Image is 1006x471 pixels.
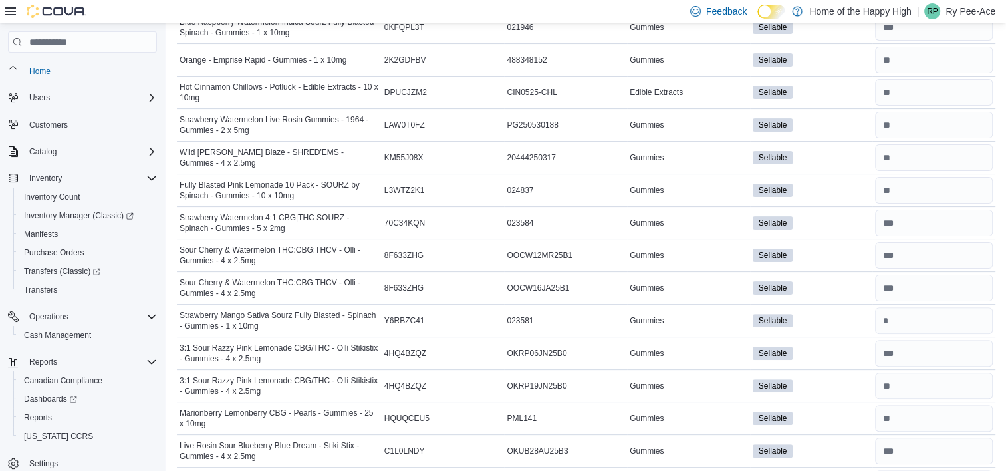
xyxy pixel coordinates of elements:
span: [US_STATE] CCRS [24,431,93,442]
span: Catalog [29,146,57,157]
span: Reports [19,410,157,426]
input: Dark Mode [757,5,785,19]
img: Cova [27,5,86,18]
a: [US_STATE] CCRS [19,428,98,444]
button: Inventory [24,170,67,186]
span: Reports [24,354,157,370]
span: Live Rosin Sour Blueberry Blue Dream - Stiki Stix - Gummies - 4 x 2.5mg [180,440,379,462]
span: Sellable [759,347,787,359]
span: Canadian Compliance [24,375,102,386]
div: OKRP19JN25B0 [504,378,627,394]
span: 3:1 Sour Razzy Pink Lemonade CBG/THC - Olli Stikistix - Gummies - 4 x 2.5mg [180,343,379,364]
span: RP [927,3,938,19]
p: Ry Pee-Ace [945,3,995,19]
span: Sellable [753,412,793,425]
a: Purchase Orders [19,245,90,261]
button: Inventory Count [13,188,162,206]
span: Reports [29,357,57,367]
a: Dashboards [13,390,162,408]
span: Dashboards [19,391,157,407]
span: Sellable [753,249,793,262]
span: Sellable [759,445,787,457]
button: Operations [24,309,74,325]
div: 023581 [504,313,627,329]
span: Operations [29,311,68,322]
span: Gummies [630,185,664,196]
a: Transfers (Classic) [19,263,106,279]
span: Gummies [630,381,664,391]
span: 0KFQPL3T [384,22,424,33]
div: PML141 [504,410,627,426]
span: Orange - Emprise Rapid - Gummies - 1 x 10mg [180,55,346,65]
a: Reports [19,410,57,426]
button: Reports [24,354,63,370]
span: Transfers (Classic) [24,266,100,277]
button: [US_STATE] CCRS [13,427,162,446]
span: Marionberry Lemonberry CBG - Pearls - Gummies - 25 x 10mg [180,408,379,429]
button: Customers [3,115,162,134]
div: OKUB28AU25B3 [504,443,627,459]
span: Sellable [753,281,793,295]
span: Fully Blasted Pink Lemonade 10 Pack - SOURZ by Spinach - Gummies - 10 x 10mg [180,180,379,201]
div: 024837 [504,182,627,198]
span: Gummies [630,55,664,65]
div: PG250530188 [504,117,627,133]
span: Feedback [706,5,747,18]
span: Sellable [759,315,787,327]
span: Manifests [19,226,157,242]
span: Customers [29,120,68,130]
span: Strawberry Watermelon 4:1 CBG|THC SOURZ - Spinach - Gummies - 5 x 2mg [180,212,379,234]
span: Sellable [753,314,793,327]
span: Manifests [24,229,58,239]
span: Canadian Compliance [19,373,157,389]
span: Cash Management [24,330,91,341]
span: Sellable [753,86,793,99]
a: Customers [24,117,73,133]
span: Users [24,90,157,106]
span: Sellable [753,216,793,230]
div: 488348152 [504,52,627,68]
div: CIN0525-CHL [504,84,627,100]
span: Sellable [753,21,793,34]
span: 8F633ZHG [384,283,424,293]
span: Transfers [19,282,157,298]
span: Strawberry Watermelon Live Rosin Gummies - 1964 - Gummies - 2 x 5mg [180,114,379,136]
span: Gummies [630,120,664,130]
span: 70C34KQN [384,218,425,228]
a: Home [24,63,56,79]
span: 4HQ4BZQZ [384,348,426,359]
span: Dashboards [24,394,77,404]
a: Inventory Count [19,189,86,205]
span: Inventory Count [19,189,157,205]
span: Hot Cinnamon Chillows - Potluck - Edible Extracts - 10 x 10mg [180,82,379,103]
span: Transfers (Classic) [19,263,157,279]
span: Catalog [24,144,157,160]
span: HQUQCEU5 [384,413,430,424]
span: Inventory Manager (Classic) [19,208,157,224]
span: Sour Cherry & Watermelon THC:CBG:THCV - Olli - Gummies - 4 x 2.5mg [180,277,379,299]
span: Customers [24,116,157,133]
span: Gummies [630,218,664,228]
span: Sellable [753,184,793,197]
a: Transfers [19,282,63,298]
span: KM55J08X [384,152,424,163]
span: Purchase Orders [24,247,84,258]
button: Cash Management [13,326,162,345]
div: Ry Pee-Ace [924,3,940,19]
button: Manifests [13,225,162,243]
button: Transfers [13,281,162,299]
span: Blue Raspberry Watermelon Indica Sourz Fully Blasted - Spinach - Gummies - 1 x 10mg [180,17,379,38]
span: Gummies [630,315,664,326]
span: Sellable [759,86,787,98]
button: Operations [3,307,162,326]
span: Sellable [753,347,793,360]
span: Gummies [630,283,664,293]
span: Users [29,92,50,103]
span: Gummies [630,348,664,359]
span: Gummies [630,250,664,261]
span: 8F633ZHG [384,250,424,261]
button: Users [3,88,162,107]
span: 4HQ4BZQZ [384,381,426,391]
span: Reports [24,412,52,423]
